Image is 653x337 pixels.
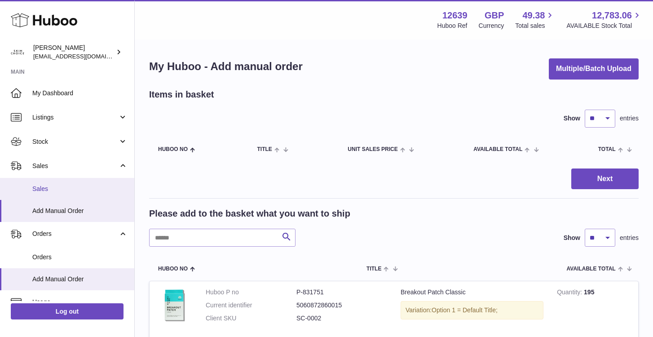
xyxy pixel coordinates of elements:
span: AVAILABLE Total [473,146,522,152]
span: Huboo no [158,266,188,272]
span: Add Manual Order [32,207,128,215]
dt: Huboo P no [206,288,296,297]
dd: 5060872860015 [296,301,387,310]
span: Add Manual Order [32,275,128,284]
span: Orders [32,253,128,262]
dd: SC-0002 [296,314,387,323]
span: AVAILABLE Stock Total [566,22,642,30]
span: Title [366,266,381,272]
div: Currency [479,22,504,30]
span: Total [598,146,616,152]
label: Show [564,234,580,242]
span: [EMAIL_ADDRESS][DOMAIN_NAME] [33,53,132,60]
span: My Dashboard [32,89,128,98]
dt: Current identifier [206,301,296,310]
h2: Please add to the basket what you want to ship [149,208,350,220]
span: Title [257,146,272,152]
span: Usage [32,298,128,306]
span: AVAILABLE Total [567,266,616,272]
span: entries [620,114,639,123]
span: Orders [32,230,118,238]
span: entries [620,234,639,242]
h2: Items in basket [149,89,214,101]
div: Variation: [401,301,543,319]
span: Stock [32,137,118,146]
strong: GBP [485,9,504,22]
span: Listings [32,113,118,122]
h1: My Huboo - Add manual order [149,59,303,74]
span: Sales [32,162,118,170]
strong: 12639 [442,9,468,22]
span: 12,783.06 [592,9,632,22]
div: Huboo Ref [437,22,468,30]
button: Multiple/Batch Upload [549,58,639,80]
span: 49.38 [522,9,545,22]
span: Total sales [515,22,555,30]
a: Log out [11,303,124,319]
strong: Quantity [557,288,584,298]
td: 195 [550,281,638,334]
button: Next [571,168,639,190]
dd: P-831751 [296,288,387,297]
a: 12,783.06 AVAILABLE Stock Total [566,9,642,30]
img: Breakout Patch Classic [156,288,192,324]
img: admin@skinchoice.com [11,45,24,59]
div: [PERSON_NAME] [33,44,114,61]
span: Option 1 = Default Title; [432,306,498,314]
dt: Client SKU [206,314,296,323]
span: Huboo no [158,146,188,152]
td: Breakout Patch Classic [394,281,550,334]
a: 49.38 Total sales [515,9,555,30]
label: Show [564,114,580,123]
span: Unit Sales Price [348,146,397,152]
span: Sales [32,185,128,193]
